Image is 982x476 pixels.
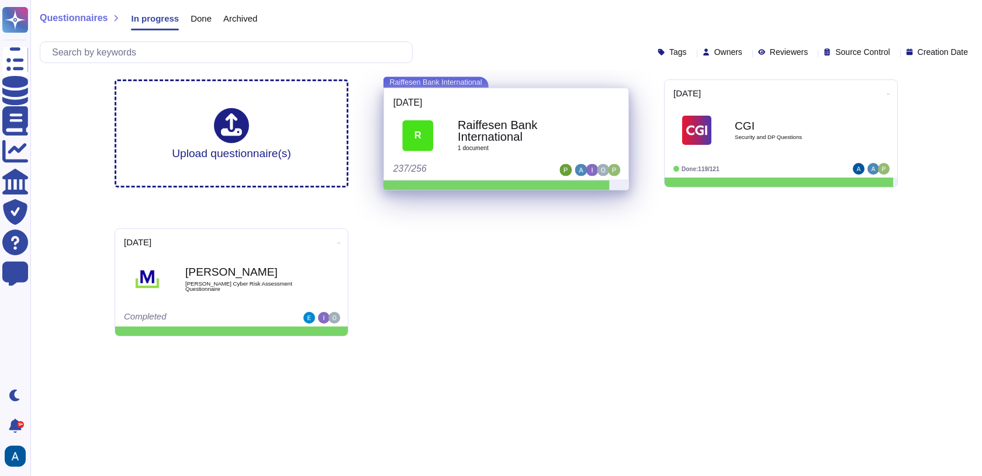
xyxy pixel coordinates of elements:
img: user [329,312,340,324]
img: user [318,312,330,324]
span: Done [191,14,212,23]
b: CGI [735,120,852,131]
img: user [608,164,620,176]
img: Logo [682,116,711,145]
span: Source Control [835,48,890,56]
span: 1 document [458,145,580,151]
b: [PERSON_NAME] [185,266,302,277]
img: user [586,164,599,176]
span: In progress [131,14,179,23]
span: Reviewers [770,48,808,56]
div: R [403,120,434,151]
img: user [867,163,879,175]
img: user [559,164,572,176]
b: Raiffesen Bank International [458,119,580,143]
span: [DATE] [393,98,423,107]
span: Done: 119/121 [682,166,720,172]
span: Questionnaires [40,13,108,23]
div: Upload questionnaire(s) [172,108,291,159]
span: Archived [223,14,257,23]
span: Raiffesen Bank International [383,77,488,88]
span: 237/256 [393,163,427,173]
input: Search by keywords [46,42,412,62]
button: user [2,443,34,469]
span: [DATE] [124,238,151,246]
span: Creation Date [918,48,968,56]
span: Security and DP Questions [735,134,852,140]
span: Tags [669,48,687,56]
img: user [575,164,587,176]
img: user [597,164,609,176]
span: [DATE] [673,89,701,98]
img: Logo [133,265,162,294]
img: user [878,163,890,175]
span: Owners [714,48,742,56]
img: user [5,446,26,467]
span: [PERSON_NAME] Cyber Risk Assessment Questionnaire [185,281,302,292]
img: user [853,163,865,175]
div: Completed [124,312,267,324]
img: user [303,312,315,324]
div: 9+ [17,421,24,428]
